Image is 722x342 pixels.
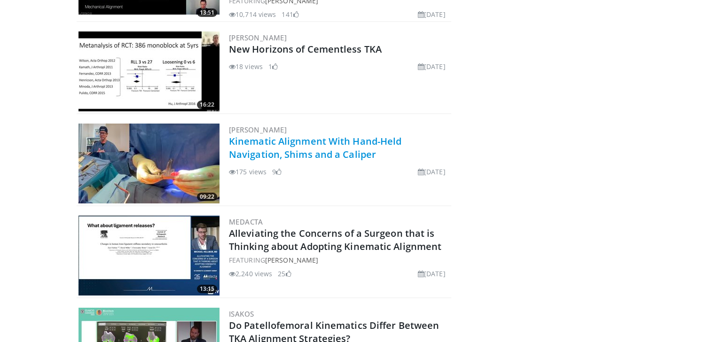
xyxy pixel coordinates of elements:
li: 9 [272,167,282,177]
a: 09:22 [78,124,220,203]
a: [PERSON_NAME] [229,125,287,134]
li: [DATE] [418,9,446,19]
img: b2f17add-2104-4bff-b25c-b2314c3df6e0.300x170_q85_crop-smart_upscale.jpg [78,216,220,295]
a: ISAKOS [229,309,254,319]
a: Medacta [229,217,263,226]
li: [DATE] [418,269,446,279]
li: 2,240 views [229,269,272,279]
li: 25 [278,269,291,279]
li: 10,714 views [229,9,276,19]
span: 09:22 [197,193,217,201]
a: [PERSON_NAME] [265,256,318,264]
a: 16:22 [78,31,220,111]
span: 13:51 [197,8,217,17]
li: [DATE] [418,62,446,71]
li: [DATE] [418,167,446,177]
img: 9f51b2c4-c9cd-41b9-914c-73975758001a.300x170_q85_crop-smart_upscale.jpg [78,124,220,203]
li: 18 views [229,62,263,71]
a: 13:15 [78,216,220,295]
span: 16:22 [197,101,217,109]
a: Kinematic Alignment With Hand-Held Navigation, Shims and a Caliper [229,135,401,161]
li: 141 [282,9,298,19]
a: [PERSON_NAME] [229,33,287,42]
a: New Horizons of Cementless TKA [229,43,382,55]
li: 175 views [229,167,267,177]
a: Alleviating the Concerns of a Surgeon that is Thinking about Adopting Kinematic Alignment [229,227,441,253]
div: FEATURING [229,255,449,265]
img: 60890f55-cb5e-4a7b-a9e4-34e05f9b5863.300x170_q85_crop-smart_upscale.jpg [78,31,220,111]
span: 13:15 [197,285,217,293]
li: 1 [268,62,278,71]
